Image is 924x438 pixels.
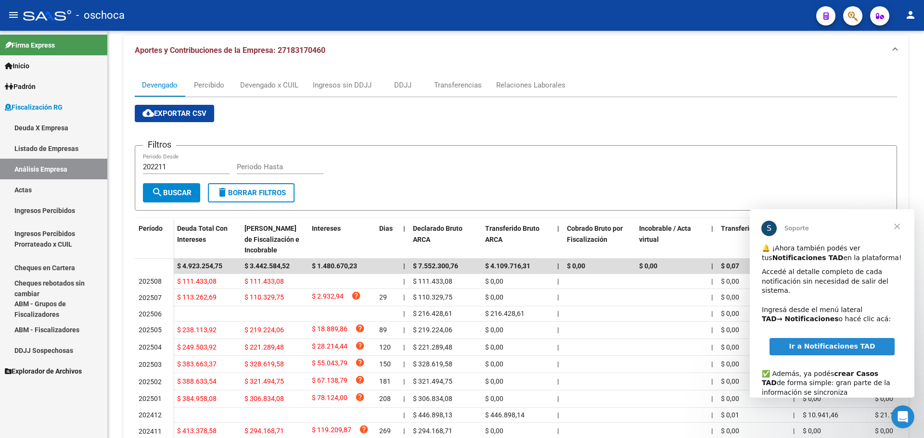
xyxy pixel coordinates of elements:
[413,427,452,435] span: $ 294.168,71
[403,326,405,334] span: |
[721,310,739,317] span: $ 0,00
[139,310,162,318] span: 202506
[312,375,347,388] span: $ 67.138,79
[721,326,739,334] span: $ 0,00
[142,109,206,118] span: Exportar CSV
[403,427,405,435] span: |
[750,209,914,398] iframe: Intercom live chat mensaje
[557,411,559,419] span: |
[403,411,405,419] span: |
[557,377,559,385] span: |
[177,343,217,351] span: $ 249.503,92
[721,343,739,351] span: $ 0,00
[403,343,405,351] span: |
[721,262,739,270] span: $ 0,07
[403,262,405,270] span: |
[312,341,347,354] span: $ 28.214,44
[312,425,351,438] span: $ 119.209,87
[379,326,387,334] span: 89
[139,411,162,419] span: 202412
[351,291,361,300] i: help
[139,225,163,232] span: Período
[557,277,559,285] span: |
[567,262,585,270] span: $ 0,00
[485,262,530,270] span: $ 4.109.716,31
[711,310,713,317] span: |
[152,187,163,198] mat-icon: search
[123,35,909,66] mat-expansion-panel-header: Aportes y Contribuciones de la Empresa: 27183170460
[379,293,387,301] span: 29
[567,225,623,243] span: Cobrado Bruto por Fiscalización
[639,225,691,243] span: Incobrable / Acta virtual
[379,427,391,435] span: 269
[485,377,503,385] span: $ 0,00
[793,411,795,419] span: |
[312,225,341,232] span: Intereses
[5,102,63,113] span: Fiscalización RG
[379,377,391,385] span: 181
[711,360,713,368] span: |
[5,40,55,50] span: Firma Express
[413,377,452,385] span: $ 321.494,75
[244,262,290,270] span: $ 3.442.584,52
[553,218,563,261] datatable-header-cell: |
[244,427,284,435] span: $ 294.168,71
[194,80,224,90] div: Percibido
[244,377,284,385] span: $ 321.494,75
[135,46,325,55] span: Aportes y Contribuciones de la Empresa: 27183170460
[557,360,559,368] span: |
[5,61,29,71] span: Inicio
[875,427,893,435] span: $ 0,00
[485,343,503,351] span: $ 0,00
[143,183,200,202] button: Buscar
[485,360,503,368] span: $ 0,00
[409,218,481,261] datatable-header-cell: Declarado Bruto ARCA
[177,262,222,270] span: $ 4.923.254,75
[711,343,713,351] span: |
[721,377,739,385] span: $ 0,00
[142,107,154,119] mat-icon: cloud_download
[721,277,739,285] span: $ 0,00
[485,293,503,301] span: $ 0,00
[312,392,347,405] span: $ 78.124,00
[485,427,503,435] span: $ 0,00
[379,360,391,368] span: 150
[12,150,153,216] div: ✅ Además, ya podés de forma simple: gran parte de la información se sincroniza automáticamente y ...
[355,375,365,385] i: help
[355,392,365,402] i: help
[139,427,162,435] span: 202411
[485,310,525,317] span: $ 216.428,61
[76,5,125,26] span: - oschoca
[717,218,789,261] datatable-header-cell: Transferido De Más
[177,225,228,243] span: Deuda Total Con Intereses
[375,218,399,261] datatable-header-cell: Dias
[563,218,635,261] datatable-header-cell: Cobrado Bruto por Fiscalización
[139,361,162,368] span: 202503
[711,395,713,402] span: |
[481,218,553,261] datatable-header-cell: Transferido Bruto ARCA
[413,395,452,402] span: $ 306.834,08
[485,225,539,243] span: Transferido Bruto ARCA
[403,225,405,232] span: |
[413,360,452,368] span: $ 328.619,58
[711,411,713,419] span: |
[557,310,559,317] span: |
[139,277,162,285] span: 202508
[139,343,162,351] span: 202504
[403,395,405,402] span: |
[496,80,565,90] div: Relaciones Laborales
[403,310,405,317] span: |
[312,324,347,337] span: $ 18.889,86
[379,395,391,402] span: 208
[557,343,559,351] span: |
[355,324,365,333] i: help
[173,218,241,261] datatable-header-cell: Deuda Total Con Intereses
[711,377,713,385] span: |
[905,9,916,21] mat-icon: person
